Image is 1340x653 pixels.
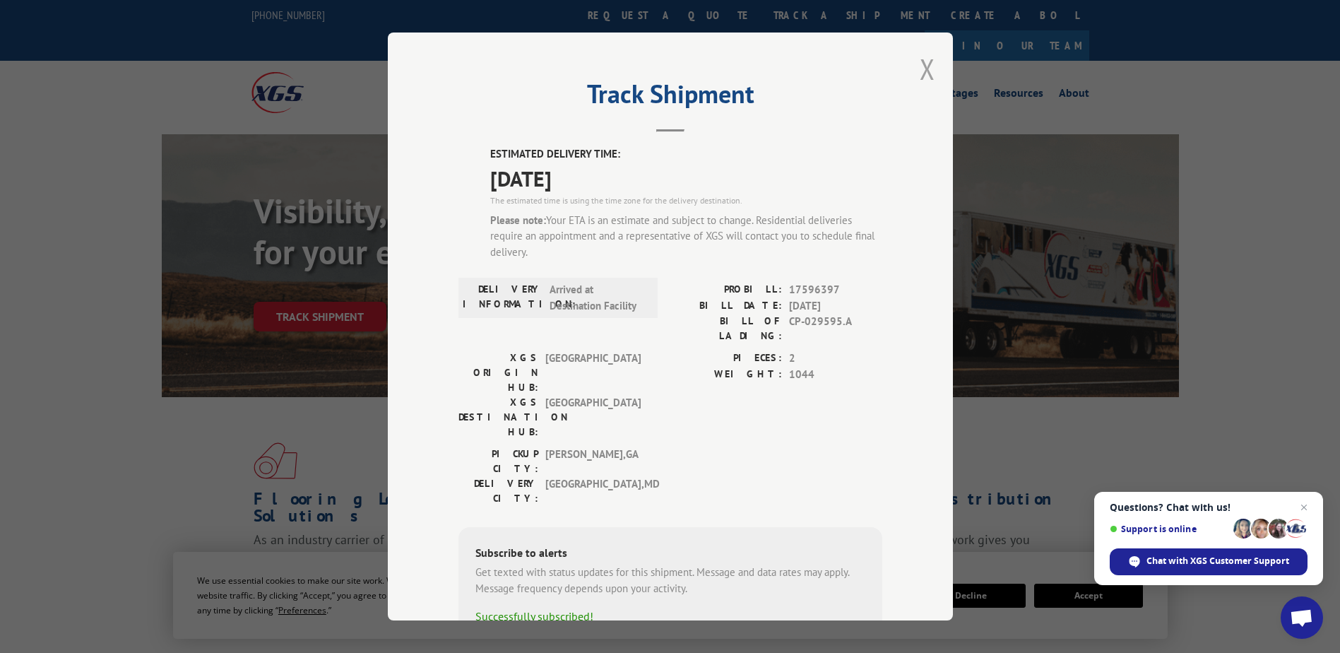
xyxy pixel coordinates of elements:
label: XGS ORIGIN HUB: [458,351,538,395]
label: ESTIMATED DELIVERY TIME: [490,146,882,163]
div: Get texted with status updates for this shipment. Message and data rates may apply. Message frequ... [475,565,865,596]
span: [DATE] [490,163,882,194]
div: Subscribe to alerts [475,544,865,565]
label: BILL OF LADING: [670,314,782,343]
span: Chat with XGS Customer Support [1146,555,1289,567]
div: Chat with XGS Customer Support [1110,548,1308,575]
button: Close modal [920,50,935,88]
label: PICKUP CITY: [458,447,538,476]
div: The estimated time is using the time zone for the delivery destination. [490,194,882,207]
span: 2 [789,351,882,367]
label: XGS DESTINATION HUB: [458,395,538,440]
h2: Track Shipment [458,84,882,111]
span: [GEOGRAPHIC_DATA] , MD [545,476,641,506]
span: CP-029595.A [789,314,882,343]
label: PROBILL: [670,282,782,298]
span: Close chat [1295,499,1312,516]
span: 1044 [789,367,882,383]
label: DELIVERY INFORMATION: [463,282,542,314]
span: Support is online [1110,524,1228,534]
div: Successfully subscribed! [475,608,865,625]
span: Arrived at Destination Facility [550,282,645,314]
span: Questions? Chat with us! [1110,502,1308,513]
div: Your ETA is an estimate and subject to change. Residential deliveries require an appointment and ... [490,213,882,261]
div: Open chat [1281,596,1323,639]
span: [DATE] [789,298,882,314]
span: [GEOGRAPHIC_DATA] [545,351,641,395]
label: PIECES: [670,351,782,367]
span: [PERSON_NAME] , GA [545,447,641,476]
label: DELIVERY CITY: [458,476,538,506]
strong: Please note: [490,213,546,227]
span: [GEOGRAPHIC_DATA] [545,395,641,440]
span: 17596397 [789,282,882,298]
label: BILL DATE: [670,298,782,314]
label: WEIGHT: [670,367,782,383]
